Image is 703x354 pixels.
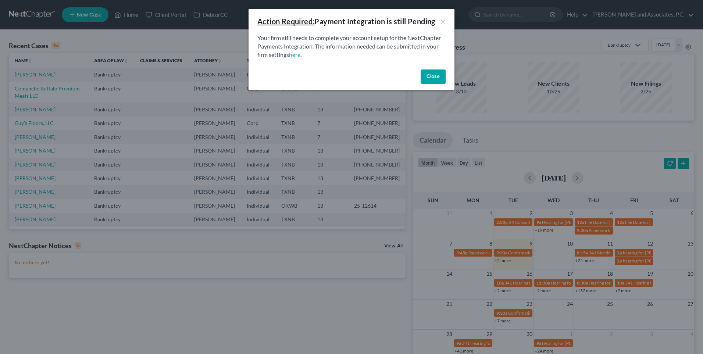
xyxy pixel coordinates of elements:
[257,16,435,26] div: Payment Integration is still Pending
[440,17,446,26] button: ×
[289,51,300,58] a: here
[257,34,446,59] p: Your firm still needs to complete your account setup for the NextChapter Payments Integration. Th...
[257,17,314,26] u: Action Required:
[421,69,446,84] button: Close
